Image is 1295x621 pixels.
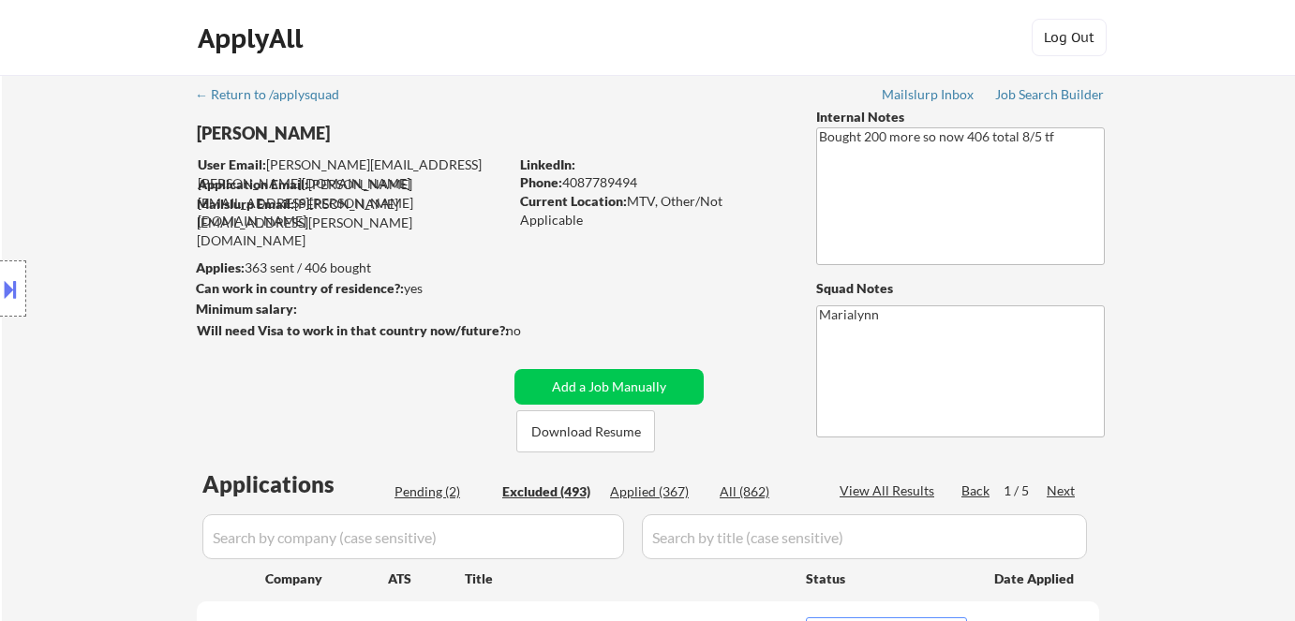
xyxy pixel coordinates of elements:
div: Date Applied [994,569,1077,588]
div: Title [465,569,788,588]
div: Job Search Builder [995,88,1105,101]
button: Add a Job Manually [514,369,704,405]
button: Download Resume [516,410,655,452]
div: Pending (2) [394,482,488,501]
div: [PERSON_NAME][EMAIL_ADDRESS][PERSON_NAME][DOMAIN_NAME] [198,175,508,230]
input: Search by company (case sensitive) [202,514,624,559]
a: ← Return to /applysquad [195,87,357,106]
div: no [506,321,559,340]
div: 363 sent / 406 bought [196,259,508,277]
div: 1 / 5 [1004,481,1047,500]
a: Mailslurp Inbox [882,87,975,106]
a: Job Search Builder [995,87,1105,106]
div: 4087789494 [520,173,785,192]
div: Status [806,561,967,595]
div: ApplyAll [198,22,308,54]
div: All (862) [720,482,813,501]
div: Internal Notes [816,108,1105,126]
strong: LinkedIn: [520,156,575,172]
div: Next [1047,481,1077,500]
div: MTV, Other/Not Applicable [520,192,785,229]
input: Search by title (case sensitive) [642,514,1087,559]
div: Squad Notes [816,279,1105,298]
div: View All Results [840,481,940,500]
button: Log Out [1032,19,1107,56]
div: Applied (367) [610,482,704,501]
div: ATS [388,569,465,588]
div: Company [265,569,388,588]
div: Applications [202,473,388,495]
strong: Will need Visa to work in that country now/future?: [197,322,509,338]
div: yes [196,279,502,298]
div: [PERSON_NAME][EMAIL_ADDRESS][PERSON_NAME][DOMAIN_NAME] [197,195,508,250]
div: Excluded (493) [502,482,596,501]
strong: Current Location: [520,193,627,209]
div: Mailslurp Inbox [882,88,975,101]
strong: Phone: [520,174,562,190]
div: [PERSON_NAME] [197,122,582,145]
div: ← Return to /applysquad [195,88,357,101]
div: [PERSON_NAME][EMAIL_ADDRESS][PERSON_NAME][DOMAIN_NAME] [198,155,508,192]
div: Back [961,481,991,500]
